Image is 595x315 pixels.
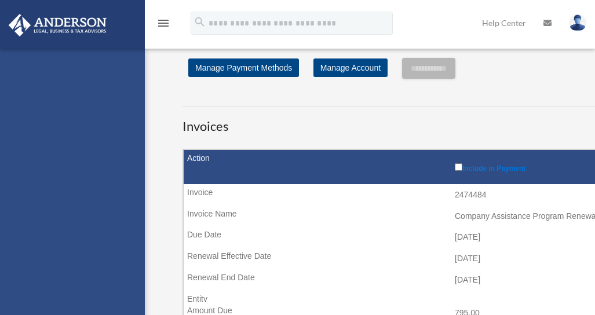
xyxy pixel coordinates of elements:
[455,163,462,171] input: Include in Payment
[156,20,170,30] a: menu
[188,58,299,77] a: Manage Payment Methods
[156,16,170,30] i: menu
[5,14,110,36] img: Anderson Advisors Platinum Portal
[194,16,206,28] i: search
[313,58,388,77] a: Manage Account
[569,14,586,31] img: User Pic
